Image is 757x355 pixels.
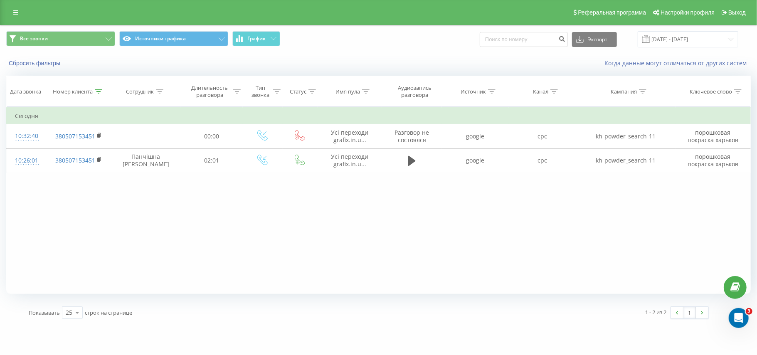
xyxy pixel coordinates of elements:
div: Имя пула [335,88,360,95]
td: порошковая покраска харьков [676,148,750,173]
iframe: Intercom live chat [729,308,749,328]
td: kh-powder_search-11 [576,148,676,173]
div: Ключевое слово [690,88,732,95]
button: Сбросить фильтры [6,59,64,67]
span: Настройки профиля [661,9,715,16]
div: Дата звонка [10,88,41,95]
div: Кампания [611,88,637,95]
input: Поиск по номеру [480,32,568,47]
span: 3 [746,308,752,315]
div: Канал [533,88,548,95]
div: 25 [66,308,72,317]
td: 00:00 [180,124,243,148]
a: 380507153451 [55,132,95,140]
button: График [232,31,280,46]
div: Тип звонка [250,84,271,99]
a: 1 [683,307,696,318]
div: Аудиозапись разговора [390,84,440,99]
span: Усі переходи grafix.in.u... [331,153,368,168]
td: 02:01 [180,148,243,173]
td: google [442,124,509,148]
span: Разговор не состоялся [395,128,429,144]
button: Все звонки [6,31,115,46]
td: Сегодня [7,108,751,124]
div: Источник [461,88,486,95]
div: Номер клиента [53,88,93,95]
div: 1 - 2 из 2 [646,308,667,316]
td: google [442,148,509,173]
div: 10:32:40 [15,128,38,144]
div: 10:26:01 [15,153,38,169]
span: Все звонки [20,35,48,42]
td: порошковая покраска харьков [676,124,750,148]
span: Реферальная программа [578,9,646,16]
span: строк на странице [85,309,132,316]
span: Показывать [29,309,60,316]
span: Усі переходи grafix.in.u... [331,128,368,144]
div: Сотрудник [126,88,154,95]
td: Панчішна [PERSON_NAME] [111,148,181,173]
div: Длительность разговора [188,84,231,99]
button: Экспорт [572,32,617,47]
button: Источники трафика [119,31,228,46]
td: cpc [509,124,576,148]
span: График [248,36,266,42]
td: cpc [509,148,576,173]
span: Выход [728,9,746,16]
div: Статус [290,88,306,95]
a: Когда данные могут отличаться от других систем [604,59,751,67]
td: kh-powder_search-11 [576,124,676,148]
a: 380507153451 [55,156,95,164]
